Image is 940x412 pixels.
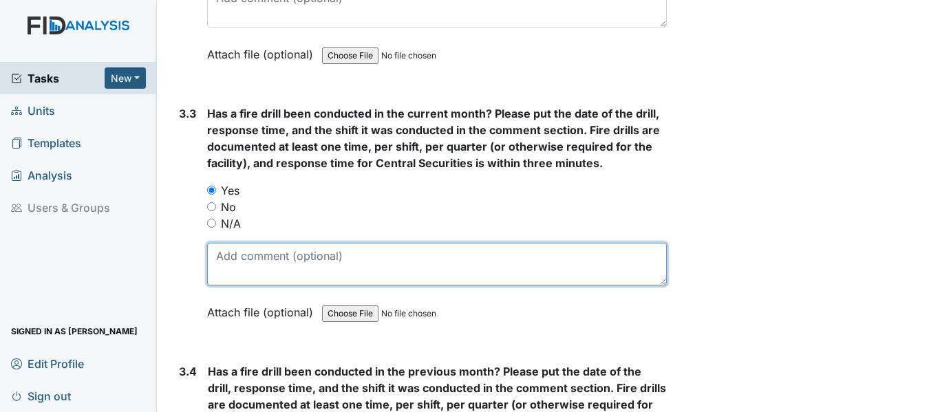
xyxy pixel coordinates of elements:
span: Signed in as [PERSON_NAME] [11,321,138,342]
button: New [105,67,146,89]
span: Has a fire drill been conducted in the current month? Please put the date of the drill, response ... [207,107,660,170]
span: Sign out [11,385,71,406]
span: Analysis [11,164,72,186]
label: 3.4 [179,363,197,380]
span: Templates [11,132,81,153]
label: Attach file (optional) [207,296,319,321]
label: Attach file (optional) [207,39,319,63]
label: Yes [221,182,239,199]
label: No [221,199,236,215]
label: 3.3 [179,105,196,122]
a: Tasks [11,70,105,87]
span: Edit Profile [11,353,84,374]
input: N/A [207,219,216,228]
input: No [207,202,216,211]
span: Units [11,100,55,121]
input: Yes [207,186,216,195]
label: N/A [221,215,241,232]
